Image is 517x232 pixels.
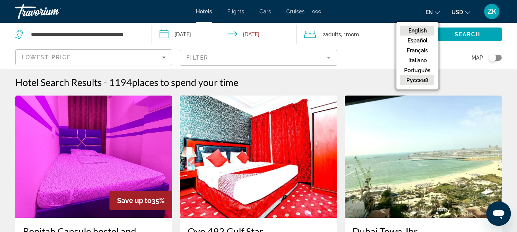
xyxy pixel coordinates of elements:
[196,8,212,15] a: Hotels
[483,54,502,61] button: Toggle map
[297,23,433,46] button: Travelers: 2 adults, 0 children
[22,53,166,62] mat-select: Sort by
[452,9,463,15] span: USD
[482,3,502,19] button: User Menu
[259,8,271,15] a: Cars
[400,26,434,36] button: English
[109,191,172,210] div: 35%
[341,29,359,40] span: , 1
[426,9,433,15] span: en
[400,45,434,55] button: Français
[345,96,502,218] img: Hotel image
[22,54,71,60] span: Lowest Price
[104,76,107,88] span: -
[180,96,337,218] img: Hotel image
[426,6,440,18] button: Change language
[400,75,434,85] button: русский
[323,29,341,40] span: 2
[346,31,359,37] span: Room
[117,196,152,204] span: Save up to
[452,6,470,18] button: Change currency
[109,76,238,88] h2: 1194
[286,8,305,15] a: Cruises
[433,28,502,41] button: Search
[488,8,496,15] span: ZK
[15,76,102,88] h1: Hotel Search Results
[400,36,434,45] button: Español
[15,2,92,21] a: Travorium
[486,201,511,226] iframe: Кнопка запуска окна обмена сообщениями
[227,8,244,15] a: Flights
[455,31,481,37] span: Search
[15,96,172,218] img: Hotel image
[152,23,296,46] button: Check-in date: Oct 1, 2025 Check-out date: Oct 5, 2025
[400,65,434,75] button: Português
[400,55,434,65] button: Italiano
[132,76,238,88] span: places to spend your time
[180,49,337,66] button: Filter
[471,52,483,63] span: Map
[325,31,341,37] span: Adults
[312,5,321,18] button: Extra navigation items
